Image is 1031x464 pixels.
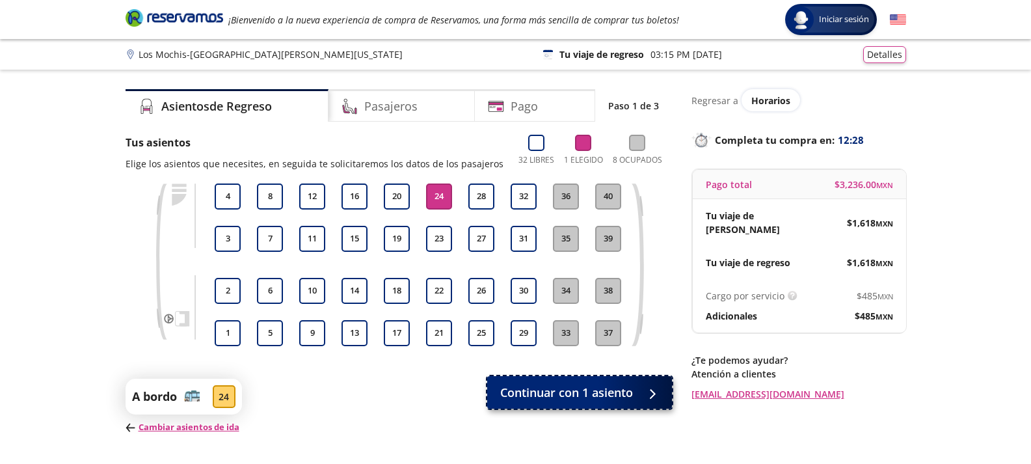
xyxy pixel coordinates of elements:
[553,226,579,252] button: 35
[384,278,410,304] button: 18
[559,48,644,61] p: Tu viaje de regreso
[847,216,893,230] span: $ 1,618
[257,184,283,210] button: 8
[384,226,410,252] button: 19
[553,278,579,304] button: 34
[876,219,893,228] small: MXN
[691,353,906,367] p: ¿Te podemos ayudar?
[299,320,325,346] button: 9
[608,99,659,113] p: Paso 1 de 3
[876,312,893,321] small: MXN
[364,98,418,115] h4: Pasajeros
[595,320,621,346] button: 37
[213,385,235,408] div: 24
[228,14,679,26] em: ¡Bienvenido a la nueva experiencia de compra de Reservamos, una forma más sencilla de comprar tus...
[341,278,368,304] button: 14
[553,184,579,210] button: 36
[706,289,784,303] p: Cargo por servicio
[341,226,368,252] button: 15
[691,387,906,401] a: [EMAIL_ADDRESS][DOMAIN_NAME]
[215,184,241,210] button: 4
[876,180,893,190] small: MXN
[500,384,633,402] span: Continuar con 1 asiento
[126,8,223,27] i: Brand Logo
[553,320,579,346] button: 33
[511,184,537,210] button: 32
[838,133,864,148] span: 12:28
[877,292,893,301] small: MXN
[814,13,874,26] span: Iniciar sesión
[518,154,554,166] p: 32 Libres
[257,278,283,304] button: 6
[650,48,722,61] p: 03:15 PM [DATE]
[257,226,283,252] button: 7
[426,278,452,304] button: 22
[511,98,538,115] h4: Pago
[126,157,503,171] p: Elige los asientos que necesites, en seguida te solicitaremos los datos de los pasajeros
[876,258,893,268] small: MXN
[956,389,1018,451] iframe: Messagebird Livechat Widget
[751,94,790,107] span: Horarios
[511,320,537,346] button: 29
[468,278,494,304] button: 26
[215,278,241,304] button: 2
[468,184,494,210] button: 28
[341,184,368,210] button: 16
[706,178,752,191] p: Pago total
[857,289,893,303] span: $ 485
[299,278,325,304] button: 10
[595,278,621,304] button: 38
[564,154,603,166] p: 1 Elegido
[890,12,906,28] button: English
[215,226,241,252] button: 3
[132,388,177,405] p: A bordo
[691,131,906,149] p: Completa tu compra en :
[215,320,241,346] button: 1
[139,48,403,61] p: Los Mochis - [GEOGRAPHIC_DATA][PERSON_NAME][US_STATE]
[511,226,537,252] button: 31
[835,178,893,191] span: $ 3,236.00
[426,320,452,346] button: 21
[468,226,494,252] button: 27
[299,226,325,252] button: 11
[341,320,368,346] button: 13
[426,226,452,252] button: 23
[161,98,272,115] h4: Asientos de Regreso
[299,184,325,210] button: 12
[487,376,672,409] button: Continuar con 1 asiento
[126,421,242,434] p: Cambiar asientos de ida
[468,320,494,346] button: 25
[691,367,906,381] p: Atención a clientes
[863,46,906,63] button: Detalles
[126,8,223,31] a: Brand Logo
[511,278,537,304] button: 30
[126,135,503,150] p: Tus asientos
[706,209,799,236] p: Tu viaje de [PERSON_NAME]
[706,309,757,323] p: Adicionales
[595,226,621,252] button: 39
[384,320,410,346] button: 17
[384,184,410,210] button: 20
[706,256,790,269] p: Tu viaje de regreso
[595,184,621,210] button: 40
[257,320,283,346] button: 5
[847,256,893,269] span: $ 1,618
[426,184,452,210] button: 24
[855,309,893,323] span: $ 485
[691,94,738,107] p: Regresar a
[613,154,662,166] p: 8 Ocupados
[691,89,906,111] div: Regresar a ver horarios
